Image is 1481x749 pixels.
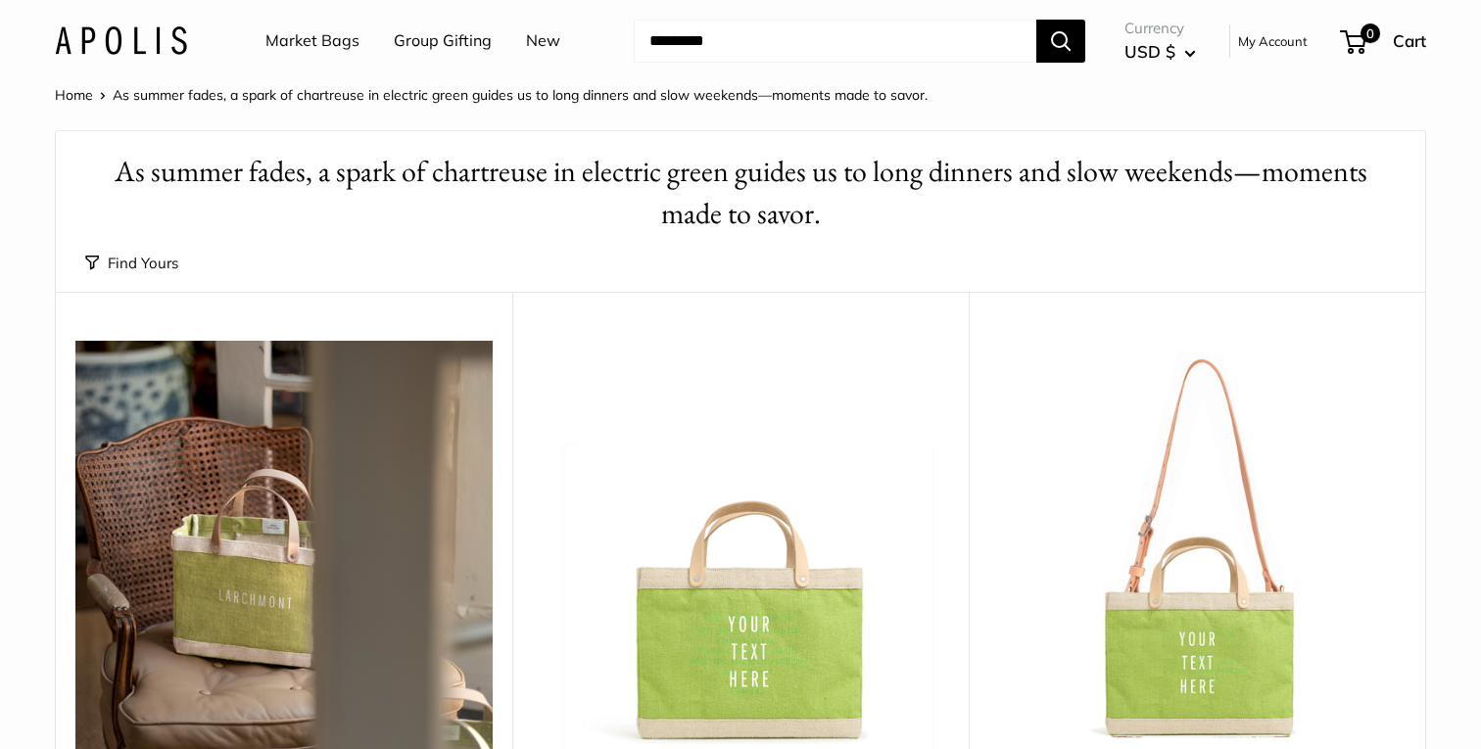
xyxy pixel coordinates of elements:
a: Home [55,86,93,104]
a: 0 Cart [1342,25,1426,57]
span: Currency [1124,15,1196,42]
button: Search [1036,20,1085,63]
a: Group Gifting [394,26,492,56]
input: Search... [634,20,1036,63]
button: Find Yours [85,250,178,277]
a: New [526,26,560,56]
img: Apolis [55,26,187,55]
button: USD $ [1124,36,1196,68]
span: Cart [1393,30,1426,51]
a: Market Bags [265,26,359,56]
span: USD $ [1124,41,1175,62]
span: As summer fades, a spark of chartreuse in electric green guides us to long dinners and slow weeke... [113,86,928,104]
nav: Breadcrumb [55,82,928,108]
a: My Account [1238,29,1308,53]
span: 0 [1361,23,1380,43]
h1: As summer fades, a spark of chartreuse in electric green guides us to long dinners and slow weeke... [85,151,1396,235]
